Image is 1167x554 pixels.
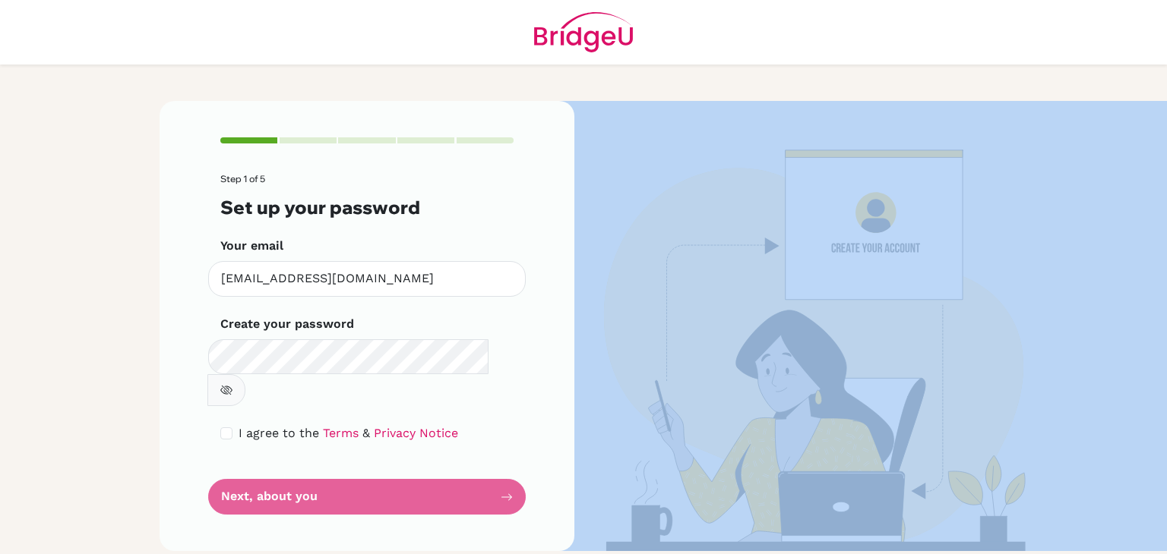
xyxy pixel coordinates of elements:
input: Insert your email* [208,261,526,297]
h3: Set up your password [220,197,514,219]
span: I agree to the [239,426,319,440]
span: & [362,426,370,440]
label: Create your password [220,315,354,333]
a: Terms [323,426,359,440]
a: Privacy Notice [374,426,458,440]
span: Step 1 of 5 [220,173,265,184]
label: Your email [220,237,283,255]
